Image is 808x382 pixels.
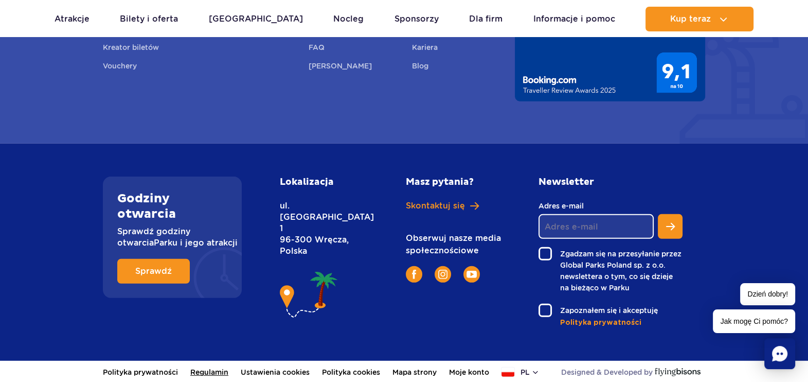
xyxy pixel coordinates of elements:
[120,7,178,31] a: Bilety i oferta
[501,367,540,377] button: pl
[466,271,477,278] img: YouTube
[117,191,227,222] h2: Godziny otwarcia
[280,177,360,188] h2: Lokalizacja
[560,317,683,328] a: Polityka prywatności
[538,214,654,239] input: Adres e-mail
[645,7,753,31] button: Kup teraz
[103,42,159,56] a: Kreator biletów
[655,368,701,376] img: Flying Bisons
[469,7,502,31] a: Dla firm
[538,177,683,188] h2: Newsletter
[280,200,360,257] p: ul. [GEOGRAPHIC_DATA] 1 96-300 Wręcza, Polska
[406,200,465,212] span: Skontaktuj się
[412,60,428,75] a: Blog
[538,304,683,317] label: Zapoznałem się i akceptuję
[670,14,711,24] span: Kup teraz
[533,7,615,31] a: Informacje i pomoc
[406,200,506,212] a: Skontaktuj się
[333,7,364,31] a: Nocleg
[658,214,683,239] button: Zapisz się do newslettera
[309,42,325,56] a: FAQ
[406,232,506,257] p: Obserwuj nasze media społecznościowe
[713,309,795,333] span: Jak mogę Ci pomóc?
[538,200,654,212] label: Adres e-mail
[406,177,506,188] h2: Masz pytania?
[764,338,795,369] div: Chat
[117,259,190,284] a: Sprawdź
[538,247,683,293] label: Zgadzam się na przesyłanie przez Global Parks Poland sp. z o.o. newslettera o tym, co się dzieje ...
[560,318,641,328] span: Polityka prywatności
[438,270,447,279] img: Instagram
[209,7,303,31] a: [GEOGRAPHIC_DATA]
[309,60,372,75] a: [PERSON_NAME]
[561,367,653,377] span: Designed & Developed by
[394,7,439,31] a: Sponsorzy
[412,270,416,279] img: Facebook
[135,267,172,275] span: Sprawdź
[740,283,795,305] span: Dzień dobry!
[117,226,227,249] p: Sprawdź godziny otwarcia Parku i jego atrakcji
[55,7,89,31] a: Atrakcje
[412,42,438,56] a: Kariera
[103,60,137,75] a: Vouchery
